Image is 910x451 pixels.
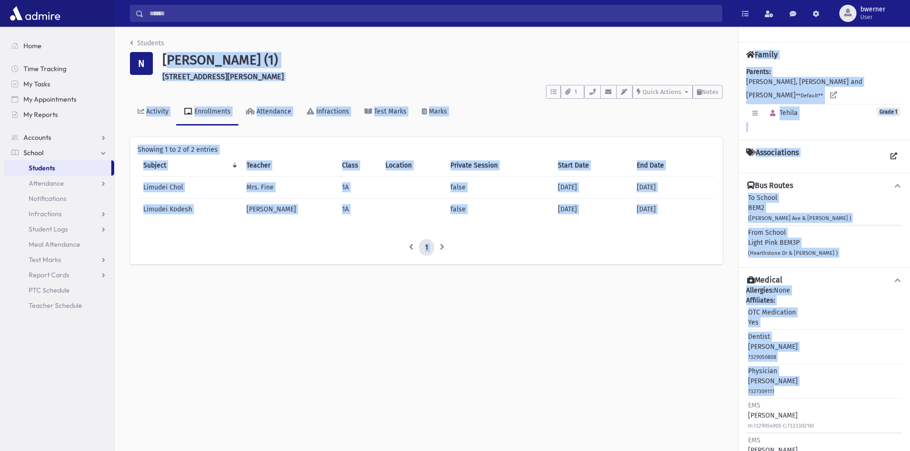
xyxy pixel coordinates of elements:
[4,237,114,252] a: Meal Attendance
[748,215,851,221] small: ([PERSON_NAME] Ave & [PERSON_NAME] )
[4,206,114,221] a: Infractions
[746,50,778,59] h4: Family
[427,107,447,115] div: Marks
[4,298,114,313] a: Teacher Schedule
[241,176,336,198] td: Mrs. Fine
[241,198,336,220] td: [PERSON_NAME]
[138,176,241,198] td: Limudei Chol
[631,176,715,198] td: [DATE]
[748,401,760,409] span: EMS
[746,181,902,191] button: Bus Routes
[860,13,885,21] span: User
[746,275,902,285] button: Medical
[746,67,902,132] div: [PERSON_NAME], [PERSON_NAME] and [PERSON_NAME]
[748,250,838,256] small: (Hearthstone Dr & [PERSON_NAME] )
[23,148,43,157] span: School
[552,155,631,177] th: Start Date
[193,107,231,115] div: Enrollments
[176,99,238,126] a: Enrollments
[138,155,241,177] th: Subject
[748,400,814,430] div: [PERSON_NAME]
[130,52,153,75] div: N
[631,155,715,177] th: End Date
[748,366,798,396] div: [PERSON_NAME]
[877,107,900,116] span: Grade 1
[29,240,80,249] span: Meal Attendance
[748,307,796,327] div: Yes
[4,130,114,145] a: Accounts
[4,160,111,176] a: Students
[23,80,50,88] span: My Tasks
[4,221,114,237] a: Student Logs
[747,275,782,285] h4: Medical
[642,88,681,95] span: Quick Actions
[748,194,777,202] span: To School
[29,255,61,264] span: Test Marks
[29,179,64,188] span: Attendance
[162,72,723,81] h6: [STREET_ADDRESS][PERSON_NAME]
[144,5,722,22] input: Search
[860,6,885,13] span: bwerner
[4,252,114,267] a: Test Marks
[4,283,114,298] a: PTC Schedule
[4,61,114,76] a: Time Tracking
[445,198,552,220] td: false
[748,229,786,237] span: From School
[336,155,380,177] th: Class
[748,354,776,360] small: 7329050808
[631,198,715,220] td: [DATE]
[238,99,299,126] a: Attendance
[29,225,68,233] span: Student Logs
[746,296,775,304] b: Affiliates:
[130,38,164,52] nav: breadcrumb
[4,107,114,122] a: My Reports
[138,145,715,155] div: Showing 1 to 2 of 2 entries
[4,176,114,191] a: Attendance
[572,88,580,96] span: 1
[241,155,336,177] th: Teacher
[746,148,799,165] h4: Associations
[4,267,114,283] a: Report Cards
[561,85,584,99] button: 1
[29,301,82,310] span: Teacher Schedule
[23,42,42,50] span: Home
[23,133,51,142] span: Accounts
[748,423,814,429] small: H:7329054905 C:7323302161
[748,436,760,444] span: EMS
[445,176,552,198] td: false
[4,92,114,107] a: My Appointments
[632,85,693,99] button: Quick Actions
[130,39,164,47] a: Students
[748,308,796,316] span: OTC Medication
[748,228,838,258] div: Light Pink BEM3P
[29,164,55,172] span: Students
[162,52,723,68] h1: [PERSON_NAME] (1)
[748,388,774,395] small: 7327309111
[314,107,349,115] div: Infractions
[552,198,631,220] td: [DATE]
[23,110,58,119] span: My Reports
[445,155,552,177] th: Private Session
[336,176,380,198] td: 1A
[885,148,902,165] a: View all Associations
[4,145,114,160] a: School
[357,99,414,126] a: Test Marks
[372,107,407,115] div: Test Marks
[299,99,357,126] a: Infractions
[746,68,771,76] b: Parents:
[748,333,770,341] span: Dentist
[419,239,434,256] a: 1
[336,198,380,220] td: 1A
[29,194,66,203] span: Notifications
[380,155,445,177] th: Location
[23,95,76,104] span: My Appointments
[748,367,777,375] span: Physician
[748,193,851,223] div: BEM2
[693,85,723,99] button: Notes
[255,107,291,115] div: Attendance
[4,38,114,53] a: Home
[23,64,66,73] span: Time Tracking
[29,210,62,218] span: Infractions
[29,271,69,279] span: Report Cards
[702,88,718,95] span: Notes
